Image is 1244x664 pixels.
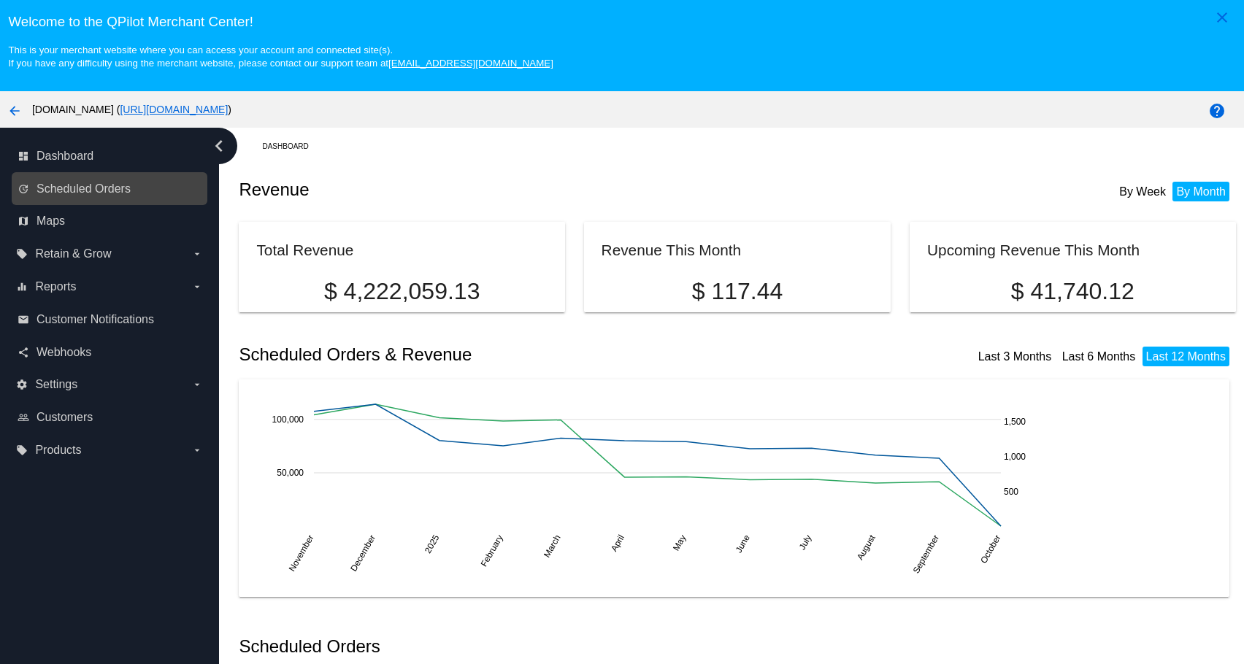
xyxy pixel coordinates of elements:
text: 1,000 [1004,452,1026,462]
span: Dashboard [37,150,93,163]
h2: Revenue This Month [602,242,742,258]
i: share [18,347,29,358]
span: Webhooks [37,346,91,359]
h2: Upcoming Revenue This Month [927,242,1140,258]
p: $ 117.44 [602,278,874,305]
a: dashboard Dashboard [18,144,203,168]
small: This is your merchant website where you can access your account and connected site(s). If you hav... [8,45,553,69]
span: Products [35,444,81,457]
h3: Welcome to the QPilot Merchant Center! [8,14,1235,30]
text: December [349,533,378,574]
i: equalizer [16,281,28,293]
h2: Scheduled Orders [239,636,737,657]
a: Last 3 Months [978,350,1052,363]
mat-icon: close [1213,9,1231,26]
h2: Scheduled Orders & Revenue [239,344,737,365]
text: 2025 [423,533,442,555]
text: July [797,533,814,552]
span: Customers [37,411,93,424]
span: Customer Notifications [37,313,154,326]
text: November [287,533,316,574]
h2: Total Revenue [256,242,353,258]
text: 500 [1004,487,1018,497]
i: people_outline [18,412,29,423]
p: $ 4,222,059.13 [256,278,547,305]
i: dashboard [18,150,29,162]
i: map [18,215,29,227]
i: arrow_drop_down [191,248,203,260]
a: [URL][DOMAIN_NAME] [120,104,228,115]
li: By Week [1116,182,1170,201]
a: share Webhooks [18,341,203,364]
a: Last 12 Months [1146,350,1226,363]
text: 50,000 [277,468,304,478]
i: settings [16,379,28,390]
mat-icon: help [1208,102,1226,120]
i: update [18,183,29,195]
text: September [911,533,941,576]
text: April [609,533,626,554]
i: chevron_left [207,134,231,158]
i: local_offer [16,444,28,456]
a: people_outline Customers [18,406,203,429]
p: $ 41,740.12 [927,278,1218,305]
span: [DOMAIN_NAME] ( ) [32,104,231,115]
i: arrow_drop_down [191,281,203,293]
span: Reports [35,280,76,293]
span: Scheduled Orders [37,182,131,196]
span: Settings [35,378,77,391]
text: August [855,533,878,562]
i: email [18,314,29,325]
span: Maps [37,215,65,228]
li: By Month [1172,182,1229,201]
i: arrow_drop_down [191,379,203,390]
i: local_offer [16,248,28,260]
a: map Maps [18,209,203,233]
a: email Customer Notifications [18,308,203,331]
mat-icon: arrow_back [6,102,23,120]
a: Last 6 Months [1062,350,1136,363]
a: update Scheduled Orders [18,177,203,201]
text: 1,500 [1004,417,1026,428]
a: [EMAIL_ADDRESS][DOMAIN_NAME] [388,58,553,69]
text: March [542,533,563,560]
text: 100,000 [272,414,304,425]
span: Retain & Grow [35,247,111,260]
text: May [672,533,688,553]
text: October [979,533,1003,565]
a: Dashboard [262,135,321,158]
h2: Revenue [239,179,737,200]
text: June [734,533,752,555]
text: February [479,533,505,569]
i: arrow_drop_down [191,444,203,456]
